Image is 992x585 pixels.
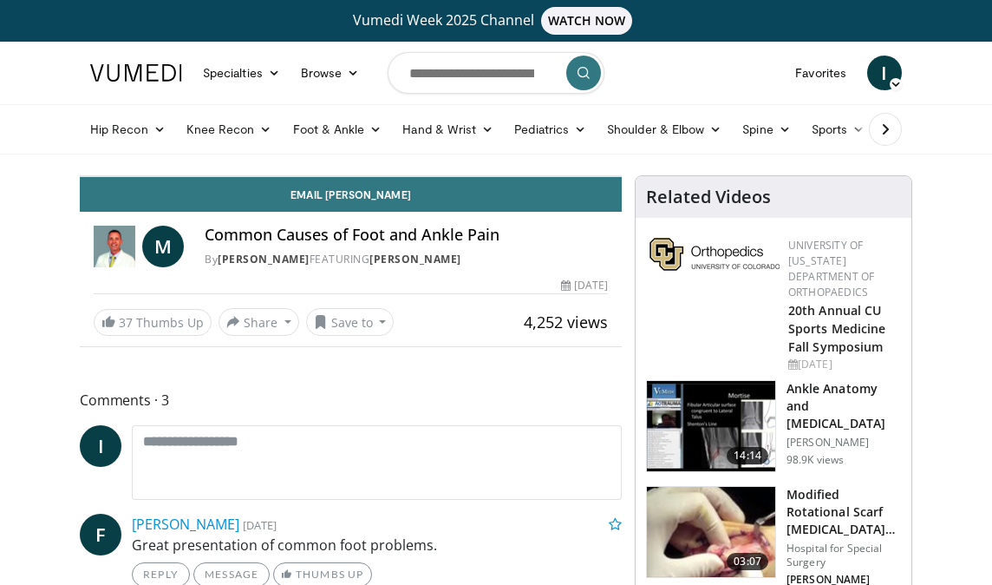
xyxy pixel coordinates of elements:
div: By FEATURING [205,252,608,267]
img: VuMedi Logo [90,64,182,82]
a: University of [US_STATE] Department of Orthopaedics [788,238,874,299]
a: Vumedi Week 2025 ChannelWATCH NOW [80,7,912,35]
img: Dr. Matthew Carroll [94,226,135,267]
button: Share [219,308,299,336]
a: M [142,226,184,267]
a: F [80,514,121,555]
a: Specialties [193,56,290,90]
a: 37 Thumbs Up [94,309,212,336]
p: Hospital for Special Surgery [786,542,901,569]
a: Browse [290,56,370,90]
a: Hand & Wrist [392,112,504,147]
span: 37 [119,314,133,331]
span: 4,252 views [524,312,608,332]
h3: Ankle Anatomy and [MEDICAL_DATA] [786,380,901,432]
div: [DATE] [788,357,897,372]
p: [PERSON_NAME] [786,436,901,450]
a: Shoulder & Elbow [597,112,732,147]
a: Sports [801,112,876,147]
img: Scarf_Osteotomy_100005158_3.jpg.150x105_q85_crop-smart_upscale.jpg [647,487,775,577]
h3: Modified Rotational Scarf [MEDICAL_DATA] for [MEDICAL_DATA] [786,486,901,538]
a: Email [PERSON_NAME] [80,177,622,212]
a: Knee Recon [176,112,283,147]
span: 03:07 [727,553,768,570]
div: [DATE] [561,278,608,293]
a: [PERSON_NAME] [218,252,310,266]
span: 14:14 [727,447,768,464]
a: [PERSON_NAME] [369,252,461,266]
a: 20th Annual CU Sports Medicine Fall Symposium [788,302,886,355]
a: Hip Recon [80,112,176,147]
a: I [867,56,902,90]
a: Pediatrics [504,112,597,147]
span: Comments 3 [80,389,622,411]
img: d079e22e-f623-40f6-8657-94e85635e1da.150x105_q85_crop-smart_upscale.jpg [647,381,775,471]
h4: Common Causes of Foot and Ankle Pain [205,226,608,245]
p: 98.9K views [786,453,844,467]
span: WATCH NOW [541,7,633,35]
h4: Related Videos [646,187,771,207]
p: Great presentation of common foot problems. [132,535,622,555]
a: Foot & Ankle [283,112,393,147]
a: [PERSON_NAME] [132,515,239,534]
a: 14:14 Ankle Anatomy and [MEDICAL_DATA] [PERSON_NAME] 98.9K views [646,380,901,472]
button: Save to [306,308,395,336]
img: 355603a8-37da-49b6-856f-e00d7e9307d3.png.150x105_q85_autocrop_double_scale_upscale_version-0.2.png [649,238,780,271]
input: Search topics, interventions [388,52,604,94]
small: [DATE] [243,517,277,533]
a: Favorites [785,56,857,90]
a: Spine [732,112,800,147]
a: I [80,425,121,467]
